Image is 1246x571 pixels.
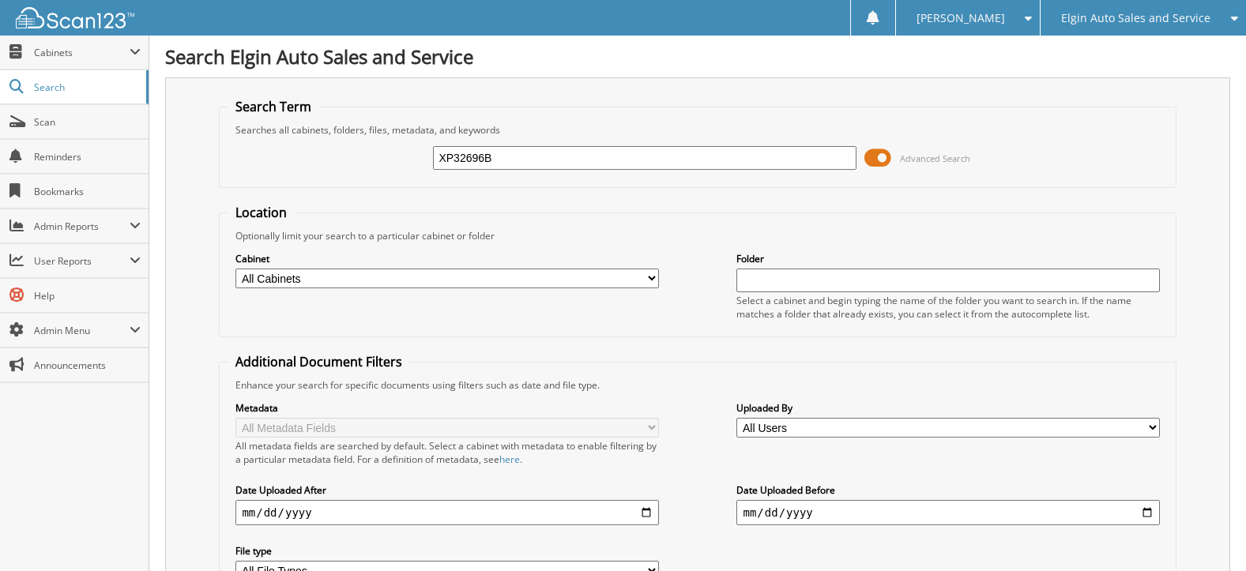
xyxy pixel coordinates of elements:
[34,115,141,129] span: Scan
[228,123,1167,137] div: Searches all cabinets, folders, files, metadata, and keywords
[736,401,1159,415] label: Uploaded By
[228,378,1167,392] div: Enhance your search for specific documents using filters such as date and file type.
[228,98,319,115] legend: Search Term
[235,439,658,466] div: All metadata fields are searched by default. Select a cabinet with metadata to enable filtering b...
[228,204,295,221] legend: Location
[34,359,141,372] span: Announcements
[736,294,1159,321] div: Select a cabinet and begin typing the name of the folder you want to search in. If the name match...
[736,483,1159,497] label: Date Uploaded Before
[16,7,134,28] img: scan123-logo-white.svg
[736,252,1159,265] label: Folder
[1167,495,1246,571] iframe: Chat Widget
[917,13,1005,23] span: [PERSON_NAME]
[235,401,658,415] label: Metadata
[235,483,658,497] label: Date Uploaded After
[34,324,130,337] span: Admin Menu
[900,152,970,164] span: Advanced Search
[235,252,658,265] label: Cabinet
[736,500,1159,525] input: end
[34,185,141,198] span: Bookmarks
[228,229,1167,242] div: Optionally limit your search to a particular cabinet or folder
[235,544,658,558] label: File type
[1061,13,1210,23] span: Elgin Auto Sales and Service
[34,81,138,94] span: Search
[235,500,658,525] input: start
[34,150,141,163] span: Reminders
[228,353,410,370] legend: Additional Document Filters
[34,289,141,302] span: Help
[34,46,130,59] span: Cabinets
[34,254,130,268] span: User Reports
[499,453,520,466] a: here
[165,43,1230,69] h1: Search Elgin Auto Sales and Service
[34,220,130,233] span: Admin Reports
